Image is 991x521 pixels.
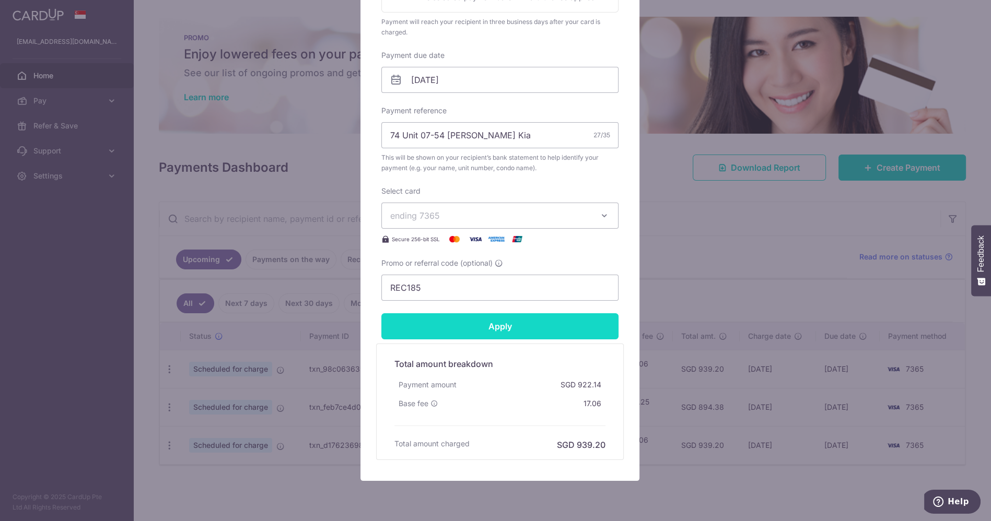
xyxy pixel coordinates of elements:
h6: SGD 939.20 [557,439,605,451]
div: Payment amount [394,375,461,394]
img: Visa [465,233,486,245]
iframe: Opens a widget where you can find more information [924,490,981,516]
button: ending 7365 [381,203,619,229]
label: Payment due date [381,50,445,61]
span: This will be shown on your recipient’s bank statement to help identify your payment (e.g. your na... [381,152,619,173]
img: American Express [486,233,507,245]
img: UnionPay [507,233,528,245]
label: Select card [381,186,421,196]
span: ending 7365 [390,210,440,221]
label: Payment reference [381,105,447,116]
span: Feedback [976,235,986,272]
img: Mastercard [444,233,465,245]
div: 17.06 [579,394,605,413]
input: DD / MM / YYYY [381,67,619,93]
button: Feedback - Show survey [971,225,991,296]
span: Base fee [399,398,428,409]
span: Secure 256-bit SSL [392,235,440,243]
div: Payment will reach your recipient in three business days after your card is charged. [381,17,619,38]
span: Promo or referral code (optional) [381,258,493,268]
h6: Total amount charged [394,439,470,449]
div: 27/35 [593,130,610,140]
div: SGD 922.14 [556,375,605,394]
input: Apply [381,313,619,339]
h5: Total amount breakdown [394,358,605,370]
